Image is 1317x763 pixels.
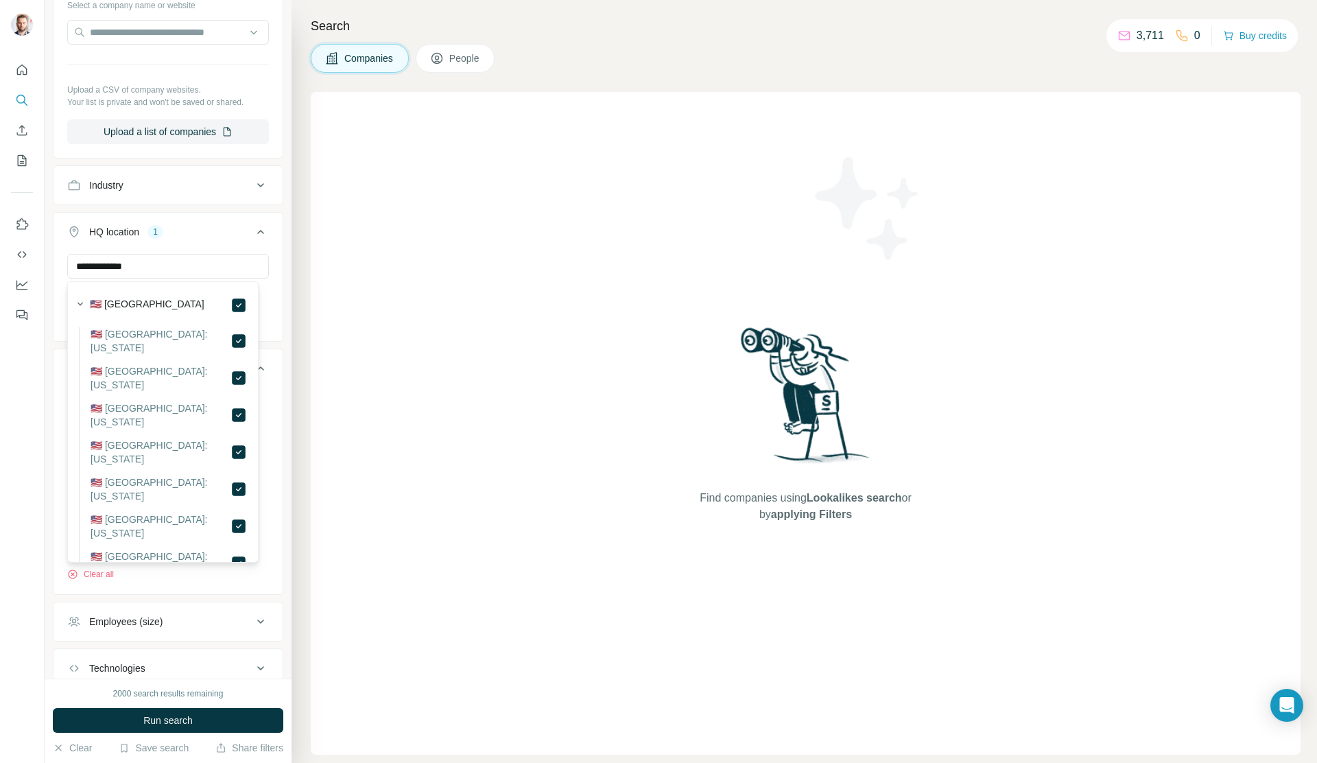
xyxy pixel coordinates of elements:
p: 0 [1194,27,1200,44]
button: Run search [53,708,283,733]
div: Technologies [89,661,145,675]
button: Employees (size) [54,605,283,638]
button: Use Surfe API [11,242,33,267]
div: 2000 search results remaining [113,688,224,700]
button: Enrich CSV [11,118,33,143]
button: Share filters [215,741,283,755]
label: 🇺🇸 [GEOGRAPHIC_DATA]: [US_STATE] [91,364,230,392]
button: Buy credits [1223,26,1287,45]
span: Find companies using or by [696,490,915,523]
span: People [449,51,481,65]
label: 🇺🇸 [GEOGRAPHIC_DATA]: [US_STATE] [91,476,230,503]
label: 🇺🇸 [GEOGRAPHIC_DATA]: [US_STATE] [91,438,230,466]
span: Lookalikes search [807,492,902,504]
h4: Search [311,16,1301,36]
p: Your list is private and won't be saved or shared. [67,96,269,108]
button: Upload a list of companies [67,119,269,144]
button: HQ location1 [54,215,283,254]
div: Employees (size) [89,615,163,629]
div: 1 [147,226,163,238]
img: Avatar [11,14,33,36]
span: applying Filters [771,508,852,520]
span: Companies [344,51,394,65]
p: 3,711 [1137,27,1164,44]
button: Save search [119,741,189,755]
button: Industry [54,169,283,202]
div: HQ location [89,225,139,239]
label: 🇺🇸 [GEOGRAPHIC_DATA]: [US_STATE] [91,513,230,540]
label: 🇺🇸 [GEOGRAPHIC_DATA]: [US_STATE] [91,327,230,355]
label: 🇺🇸 [GEOGRAPHIC_DATA] [90,297,204,314]
button: Annual revenue ($)4 [54,352,283,390]
button: Clear [53,741,92,755]
div: Open Intercom Messenger [1270,689,1303,722]
button: Technologies [54,652,283,685]
button: Quick start [11,58,33,82]
button: Search [11,88,33,113]
button: Use Surfe on LinkedIn [11,212,33,237]
div: Industry [89,178,123,192]
button: Feedback [11,303,33,327]
button: Clear all [67,568,114,580]
img: Surfe Illustration - Woman searching with binoculars [735,324,877,477]
p: Upload a CSV of company websites. [67,84,269,96]
label: 🇺🇸 [GEOGRAPHIC_DATA]: [US_STATE] [91,550,230,577]
span: Run search [143,714,193,727]
button: Dashboard [11,272,33,297]
label: 🇺🇸 [GEOGRAPHIC_DATA]: [US_STATE] [91,401,230,429]
img: Surfe Illustration - Stars [806,147,929,270]
button: My lists [11,148,33,173]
